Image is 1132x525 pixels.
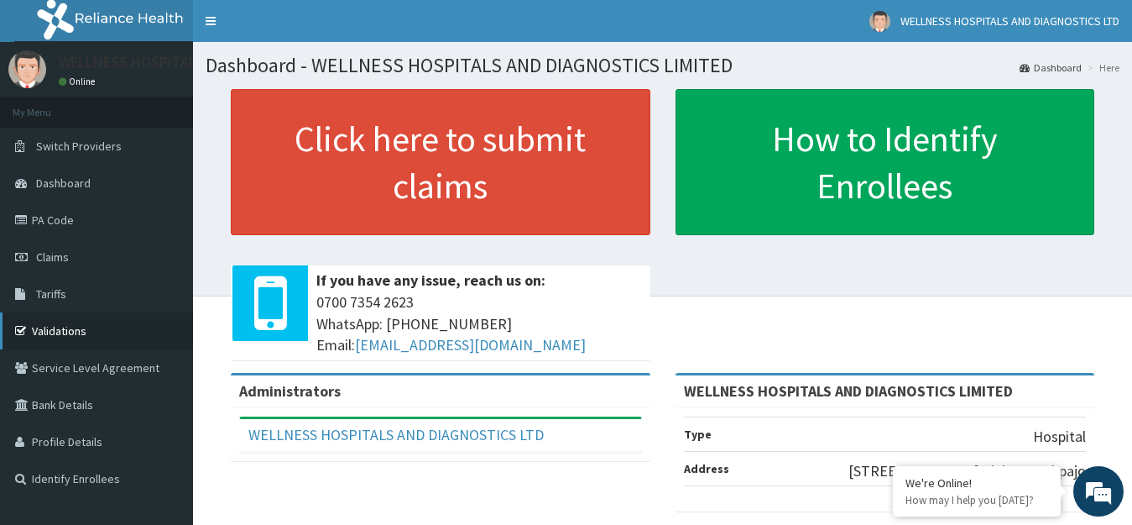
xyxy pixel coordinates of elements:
img: User Image [8,50,46,88]
span: Claims [36,249,69,265]
span: Tariffs [36,286,66,302]
b: Administrators [239,381,341,401]
b: If you have any issue, reach us on: [316,270,545,290]
span: 0700 7354 2623 WhatsApp: [PHONE_NUMBER] Email: [316,291,642,356]
a: How to Identify Enrollees [676,89,1095,235]
b: Address [684,461,729,476]
img: User Image [869,11,890,32]
span: Dashboard [36,176,91,191]
p: WELLNESS HOSPITALS AND DIAGNOSTICS LTD [59,55,357,70]
a: Click here to submit claims [231,89,650,235]
strong: WELLNESS HOSPITALS AND DIAGNOSTICS LIMITED [684,381,1013,401]
div: We're Online! [905,475,1048,491]
a: Online [59,76,99,87]
h1: Dashboard - WELLNESS HOSPITALS AND DIAGNOSTICS LIMITED [206,55,1119,76]
b: Type [684,427,712,442]
p: [STREET_ADDRESS] Elelenwo Akpajo [848,460,1086,482]
span: WELLNESS HOSPITALS AND DIAGNOSTICS LTD [900,13,1119,29]
li: Here [1083,60,1119,75]
a: [EMAIL_ADDRESS][DOMAIN_NAME] [355,335,586,354]
p: Hospital [1033,426,1086,448]
p: How may I help you today? [905,493,1048,507]
span: Switch Providers [36,139,122,154]
a: WELLNESS HOSPITALS AND DIAGNOSTICS LTD [248,425,544,444]
a: Dashboard [1020,60,1082,75]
